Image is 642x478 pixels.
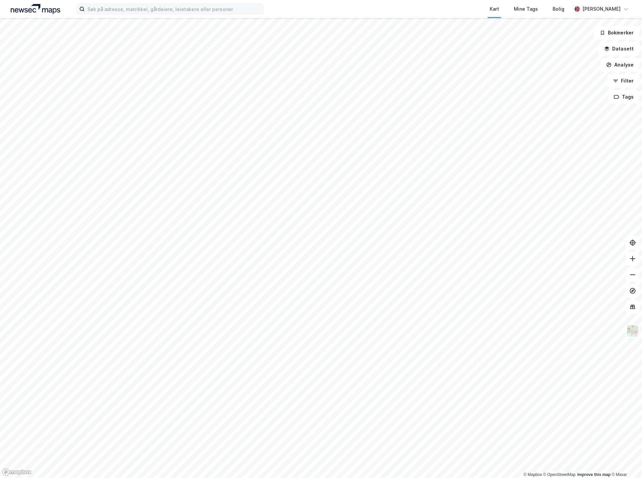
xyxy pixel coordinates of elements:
img: logo.a4113a55bc3d86da70a041830d287a7e.svg [11,4,60,14]
button: Datasett [598,42,639,55]
div: Mine Tags [514,5,538,13]
iframe: Chat Widget [609,446,642,478]
button: Bokmerker [594,26,639,39]
button: Filter [607,74,639,88]
input: Søk på adresse, matrikkel, gårdeiere, leietakere eller personer [85,4,263,14]
div: Kart [490,5,499,13]
a: OpenStreetMap [543,472,576,477]
a: Mapbox [524,472,542,477]
div: Kontrollprogram for chat [609,446,642,478]
a: Mapbox homepage [2,468,31,476]
button: Analyse [600,58,639,72]
a: Improve this map [577,472,611,477]
button: Tags [608,90,639,104]
img: Z [626,325,639,337]
div: [PERSON_NAME] [582,5,621,13]
div: Bolig [553,5,564,13]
